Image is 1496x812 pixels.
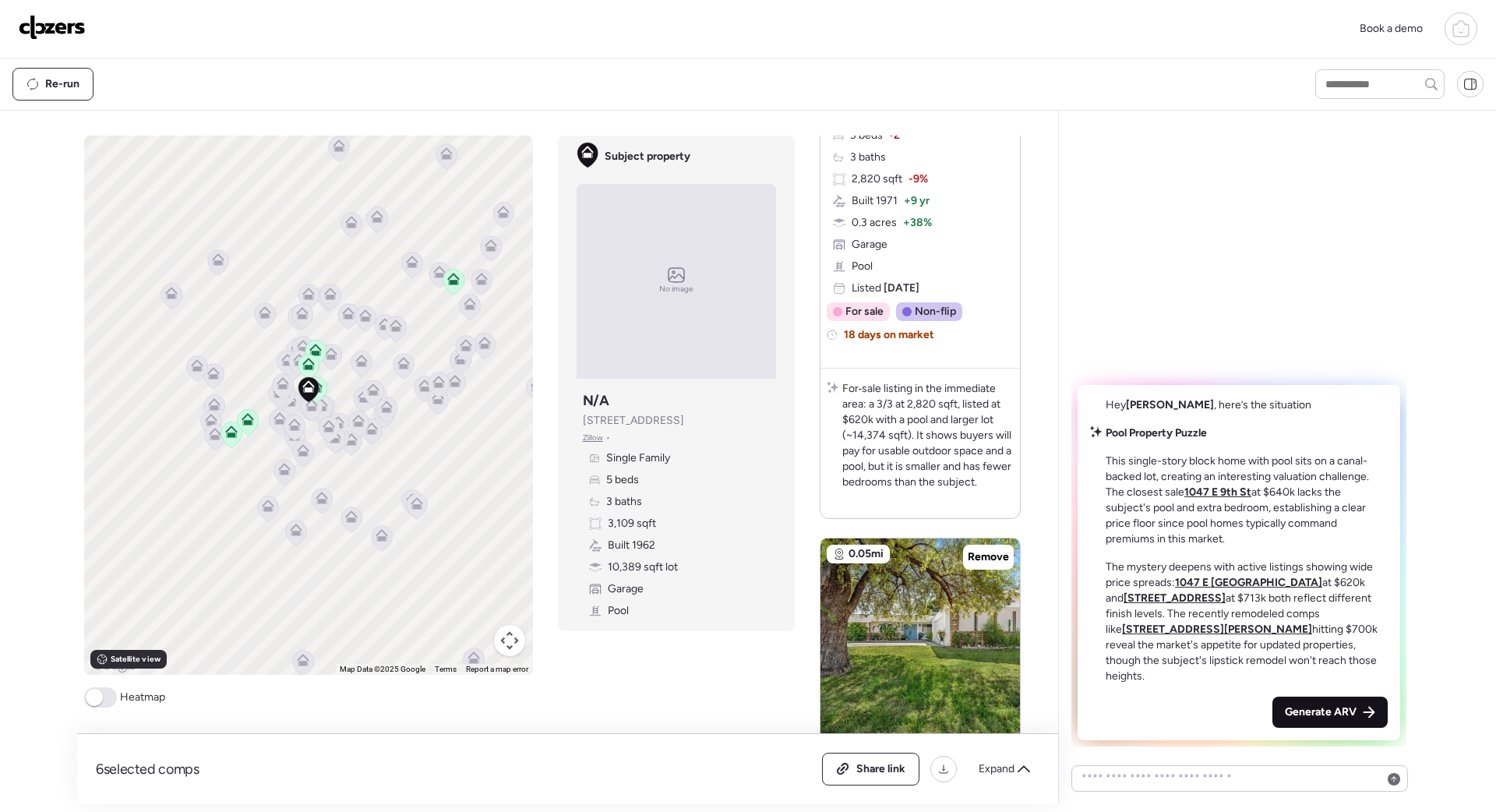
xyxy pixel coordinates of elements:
[849,546,884,562] span: 0.05mi
[852,171,902,187] span: 2,820 sqft
[1175,576,1322,589] a: 1047 E [GEOGRAPHIC_DATA]
[608,538,655,553] span: Built 1962
[340,665,425,673] span: Map Data ©2025 Google
[494,625,525,656] button: Map camera controls
[979,761,1014,777] span: Expand
[903,215,932,231] span: + 38%
[606,450,670,466] span: Single Family
[583,391,609,410] h3: N/A
[850,128,883,143] span: 3 beds
[45,76,79,92] span: Re-run
[904,193,930,209] span: + 9 yr
[1285,704,1357,720] span: Generate ARV
[466,665,528,673] a: Report a map error
[120,690,165,705] span: Heatmap
[606,432,610,444] span: •
[852,215,897,231] span: 0.3 acres
[968,549,1009,565] span: Remove
[583,413,684,429] span: [STREET_ADDRESS]
[915,304,956,320] span: Non-flip
[435,665,457,673] a: Terms (opens in new tab)
[608,516,656,531] span: 3,109 sqft
[1106,426,1207,440] strong: Pool Property Puzzle
[1184,485,1251,499] a: 1047 E 9th St
[881,281,919,295] span: [DATE]
[842,381,1014,490] p: For‑sale listing in the immediate area: a 3/3 at 2,820 sqft, listed at $620k with a pool and larg...
[96,760,199,778] span: 6 selected comps
[850,150,886,165] span: 3 baths
[659,283,693,295] span: No image
[1126,398,1214,411] span: [PERSON_NAME]
[852,259,873,274] span: Pool
[608,560,678,575] span: 10,389 sqft lot
[852,237,887,252] span: Garage
[606,494,642,510] span: 3 baths
[1124,591,1226,605] a: [STREET_ADDRESS]
[608,603,629,619] span: Pool
[605,149,690,164] span: Subject property
[1106,560,1388,684] p: The mystery deepens with active listings showing wide price spreads: at $620k and at $713k both r...
[1122,623,1312,636] a: [STREET_ADDRESS][PERSON_NAME]
[889,128,900,143] span: -2
[909,171,928,187] span: -9%
[88,655,139,675] img: Google
[856,761,905,777] span: Share link
[852,193,898,209] span: Built 1971
[1106,398,1311,411] span: Hey , here’s the situation
[606,472,639,488] span: 5 beds
[845,304,884,320] span: For sale
[583,432,604,444] span: Zillow
[852,281,919,296] span: Listed
[608,581,644,597] span: Garage
[844,327,934,343] span: 18 days on market
[1106,454,1388,547] p: This single-story block home with pool sits on a canal-backed lot, creating an interesting valuat...
[1360,22,1423,35] span: Book a demo
[111,653,161,665] span: Satellite view
[88,655,139,675] a: Open this area in Google Maps (opens a new window)
[19,15,86,40] img: Logo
